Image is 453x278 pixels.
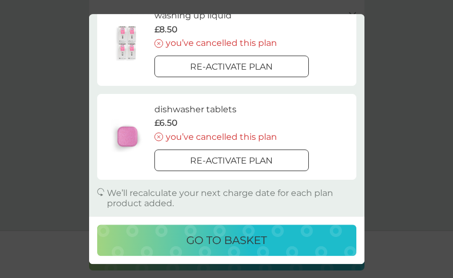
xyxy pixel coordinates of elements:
p: washing up liquid [154,9,232,23]
button: go to basket [97,225,356,256]
p: you’ve cancelled this plan [166,130,277,144]
p: £6.50 [154,117,178,131]
p: you’ve cancelled this plan [166,36,277,50]
p: dishwasher tablets [154,103,236,117]
p: Re-activate plan [190,154,273,168]
p: Re-activate plan [190,60,273,74]
p: We’ll recalculate your next charge date for each plan product added. [107,188,356,208]
p: go to basket [186,232,267,249]
button: Re-activate plan [154,150,309,171]
button: Re-activate plan [154,56,309,77]
p: £8.50 [154,23,178,37]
